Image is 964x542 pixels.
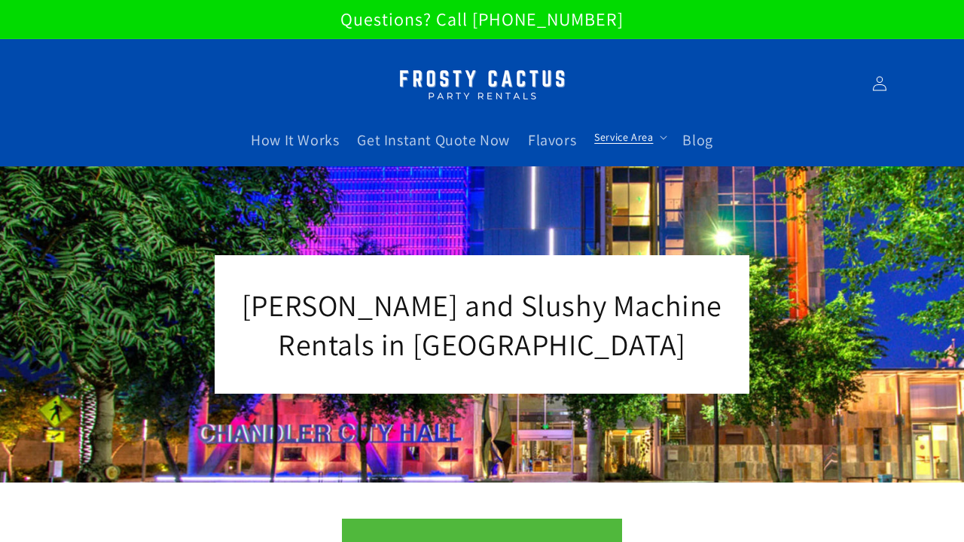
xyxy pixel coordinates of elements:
a: How It Works [242,121,348,159]
span: How It Works [251,130,339,150]
a: Blog [673,121,721,159]
a: Get Instant Quote Now [348,121,519,159]
span: [PERSON_NAME] and Slushy Machine Rentals in [GEOGRAPHIC_DATA] [242,285,722,364]
summary: Service Area [585,121,673,153]
img: Margarita Machine Rental in Scottsdale, Phoenix, Tempe, Chandler, Gilbert, Mesa and Maricopa [388,60,576,108]
span: Get Instant Quote Now [357,130,510,150]
span: Flavors [528,130,576,150]
a: Flavors [519,121,585,159]
span: Blog [682,130,712,150]
span: Service Area [594,130,653,144]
